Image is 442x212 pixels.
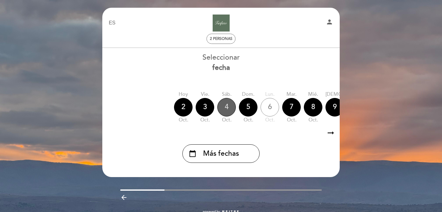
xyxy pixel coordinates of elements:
span: Más fechas [203,149,239,159]
i: person [326,18,333,26]
div: 5 [239,98,257,117]
div: oct. [261,117,279,124]
span: 2 personas [210,36,232,41]
button: person [326,18,333,28]
i: arrow_backward [120,194,128,201]
div: oct. [325,117,381,124]
div: sáb. [217,91,236,98]
div: oct. [282,117,301,124]
a: Bodega [PERSON_NAME] [182,15,260,32]
div: mar. [282,91,301,98]
div: 2 [174,98,193,117]
div: 6 [261,98,279,117]
div: dom. [239,91,257,98]
div: oct. [217,117,236,124]
div: lun. [261,91,279,98]
div: Hoy [174,91,193,98]
i: calendar_today [189,148,196,159]
b: fecha [212,63,230,72]
div: 8 [304,98,322,117]
div: [DEMOGRAPHIC_DATA]. [325,91,381,98]
div: 3 [196,98,214,117]
div: 7 [282,98,301,117]
div: vie. [196,91,214,98]
div: 4 [217,98,236,117]
div: Seleccionar [102,53,340,73]
div: mié. [304,91,322,98]
i: arrow_right_alt [326,126,335,140]
div: 9 [325,98,344,117]
div: oct. [174,117,193,124]
div: oct. [304,117,322,124]
div: oct. [239,117,257,124]
div: oct. [196,117,214,124]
